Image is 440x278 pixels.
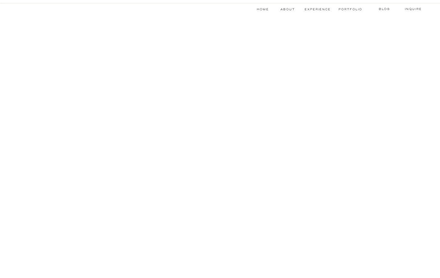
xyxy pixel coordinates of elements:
h1: scroll down to view the experience [159,267,283,275]
a: blog [372,7,396,12]
a: Home [256,7,270,12]
a: About [280,7,294,12]
a: Inquire [403,7,424,12]
h2: the wedding day [176,138,265,147]
a: experience [305,7,331,12]
a: Portfolio [339,7,361,12]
